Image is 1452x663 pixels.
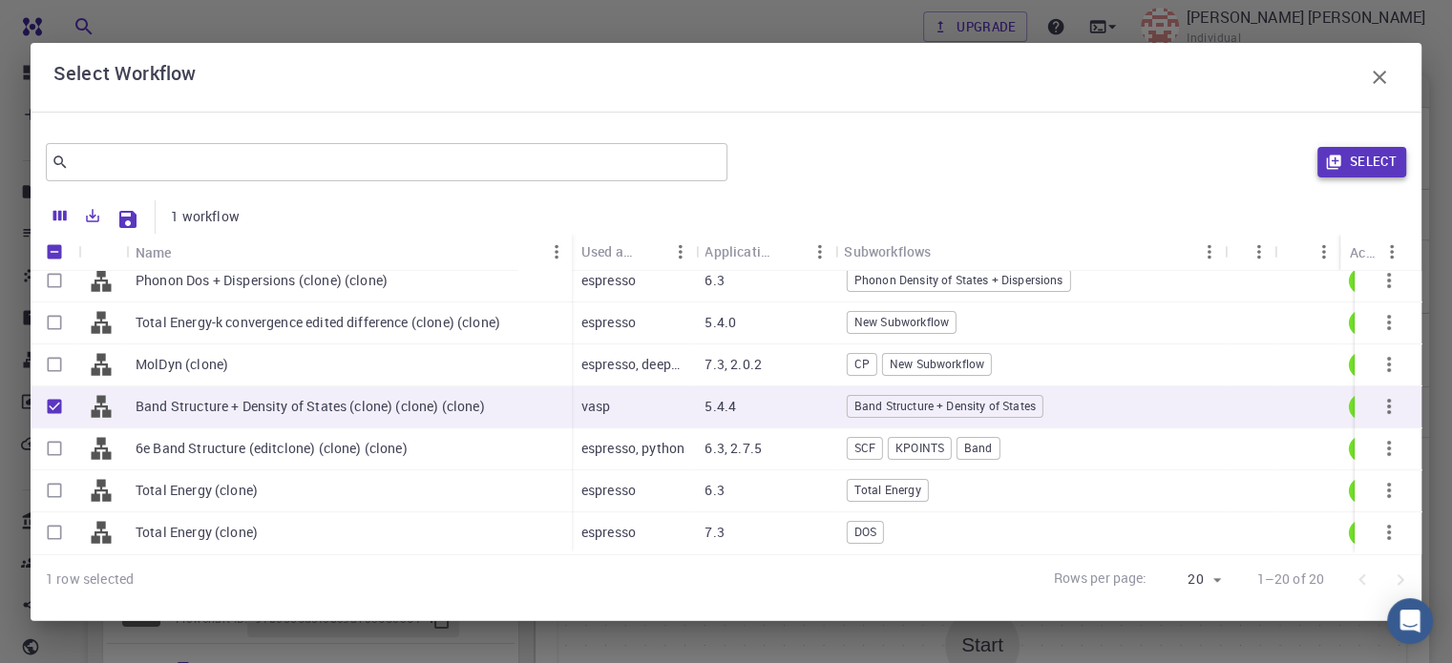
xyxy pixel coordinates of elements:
[581,523,636,542] p: espresso
[848,272,1070,288] span: Phonon Density of States + Dispersions
[1349,356,1374,372] span: ✔
[1053,569,1147,590] p: Rows per page:
[541,237,572,267] button: Menu
[44,200,76,231] button: Columns
[581,233,635,270] div: Used application
[705,523,724,542] p: 7.3
[695,233,834,270] div: Application Version
[705,313,736,332] p: 5.4.0
[705,439,762,458] p: 6.3, 2.7.5
[136,481,258,500] p: Total Energy (clone)
[848,356,876,372] span: CP
[848,440,882,456] span: SCF
[804,237,834,267] button: Menu
[76,200,109,231] button: Export
[1349,272,1374,288] span: ✔
[834,233,1224,270] div: Subworkflows
[1244,237,1274,267] button: Menu
[581,355,686,374] p: espresso, deepmd
[1309,237,1339,267] button: Menu
[883,356,991,372] span: New Subworkflow
[1194,237,1225,267] button: Menu
[172,237,202,267] button: Sort
[53,58,1399,96] div: Select Workflow
[848,314,956,330] span: New Subworkflow
[705,481,724,500] p: 6.3
[136,313,500,332] p: Total Energy-k convergence edited difference (clone) (clone)
[705,397,736,416] p: 5.4.4
[1349,314,1374,330] span: ✔
[1349,440,1374,456] span: ✔
[957,440,1000,456] span: Band
[844,233,931,270] div: Subworkflows
[1257,570,1325,589] p: 1–20 of 20
[136,523,258,542] p: Total Energy (clone)
[38,13,107,31] span: Support
[705,233,773,270] div: Application Version
[1349,524,1374,540] span: ✔
[136,397,485,416] p: Band Structure + Density of States (clone) (clone) (clone)
[1284,237,1315,267] button: Sort
[109,200,147,238] button: Save Explorer Settings
[581,271,636,290] p: espresso
[1340,234,1407,271] div: Actions
[126,234,572,271] div: Name
[581,439,684,458] p: espresso, python
[136,234,172,271] div: Name
[848,482,928,498] span: Total Energy
[171,207,240,226] p: 1 workflow
[136,439,408,458] p: 6e Band Structure (editclone) (clone) (clone)
[581,481,636,500] p: espresso
[572,233,696,270] div: Used application
[848,524,883,540] span: DOS
[1317,147,1406,177] button: Select
[1225,233,1274,270] div: Tags
[634,237,664,267] button: Sort
[1377,237,1407,267] button: Menu
[1350,234,1377,271] div: Actions
[136,355,228,374] p: MolDyn (clone)
[1349,398,1374,414] span: ✔
[1155,566,1227,593] div: 20
[46,570,134,589] div: 1 row selected
[1274,233,1339,270] div: Default
[581,397,611,416] p: vasp
[773,237,804,267] button: Sort
[931,237,961,267] button: Sort
[1349,482,1374,498] span: ✔
[581,313,636,332] p: espresso
[705,355,762,374] p: 7.3, 2.0.2
[1387,598,1433,644] div: Open Intercom Messenger
[664,237,695,267] button: Menu
[705,271,724,290] p: 6.3
[848,398,1042,414] span: Band Structure + Density of States
[136,271,388,290] p: Phonon Dos + Dispersions (clone) (clone)
[889,440,951,456] span: KPOINTS
[78,234,126,271] div: Icon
